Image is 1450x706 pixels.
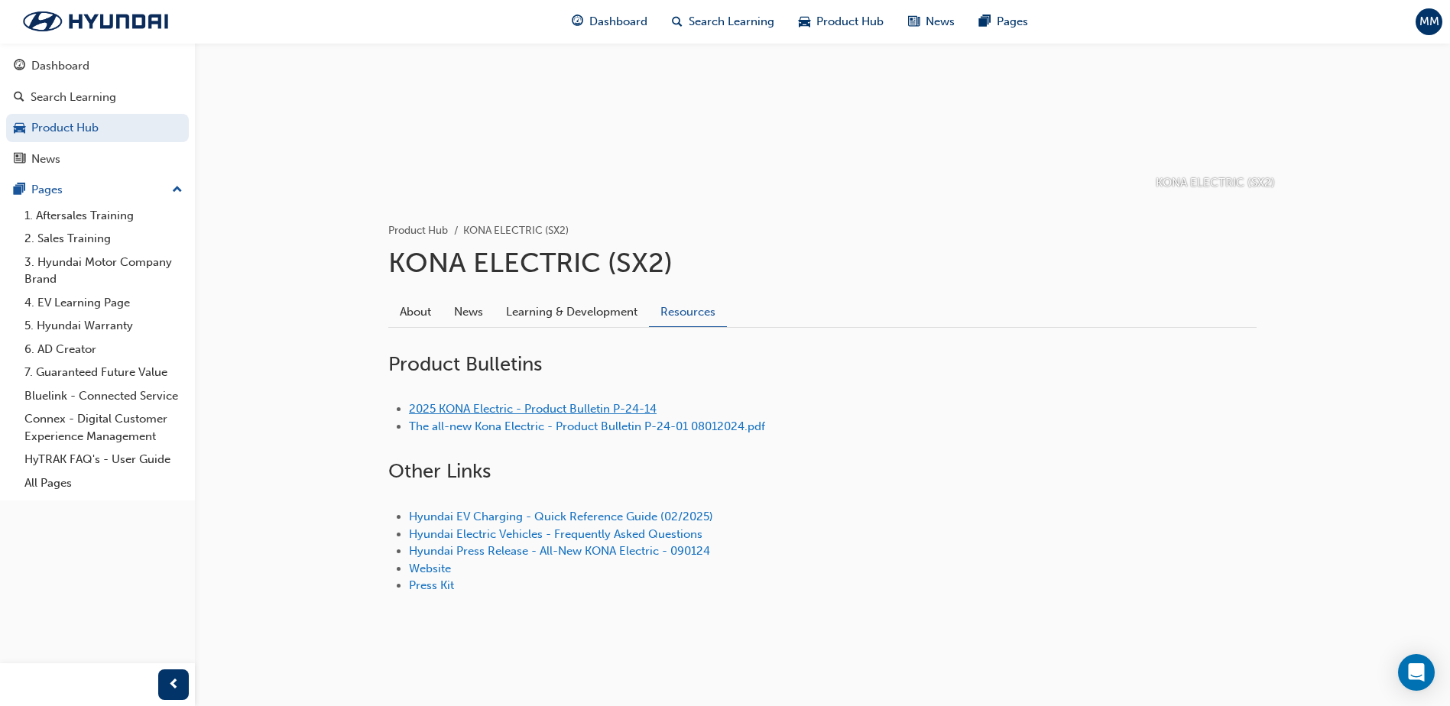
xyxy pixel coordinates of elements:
[18,338,189,361] a: 6. AD Creator
[409,562,451,575] a: Website
[18,204,189,228] a: 1. Aftersales Training
[787,6,896,37] a: car-iconProduct Hub
[14,60,25,73] span: guage-icon
[926,13,955,31] span: News
[6,83,189,112] a: Search Learning
[18,407,189,448] a: Connex - Digital Customer Experience Management
[388,246,1257,280] h1: KONA ELECTRIC (SX2)
[463,222,569,240] li: KONA ELECTRIC (SX2)
[816,13,884,31] span: Product Hub
[18,227,189,251] a: 2. Sales Training
[1398,654,1435,691] div: Open Intercom Messenger
[6,176,189,204] button: Pages
[672,12,683,31] span: search-icon
[8,5,183,37] img: Trak
[388,224,448,237] a: Product Hub
[409,544,710,558] a: Hyundai Press Release - All-New KONA Electric - 090124
[997,13,1028,31] span: Pages
[14,153,25,167] span: news-icon
[14,183,25,197] span: pages-icon
[18,384,189,408] a: Bluelink - Connected Service
[18,251,189,291] a: 3. Hyundai Motor Company Brand
[168,675,180,695] span: prev-icon
[1156,174,1275,192] p: KONA ELECTRIC (SX2)
[14,91,24,105] span: search-icon
[967,6,1040,37] a: pages-iconPages
[31,151,60,168] div: News
[409,527,702,541] a: Hyundai Electric Vehicles - Frequently Asked Questions
[572,12,583,31] span: guage-icon
[649,297,727,327] a: Resources
[6,49,189,176] button: DashboardSearch LearningProduct HubNews
[409,402,657,416] a: 2025 KONA Electric - Product Bulletin P-24-14
[6,52,189,80] a: Dashboard
[589,13,647,31] span: Dashboard
[18,291,189,315] a: 4. EV Learning Page
[409,578,454,592] a: Press Kit
[443,297,495,326] a: News
[799,12,810,31] span: car-icon
[18,471,189,495] a: All Pages
[6,145,189,173] a: News
[18,448,189,471] a: HyTRAK FAQ's - User Guide
[896,6,967,37] a: news-iconNews
[1419,13,1439,31] span: MM
[388,297,443,326] a: About
[14,121,25,135] span: car-icon
[6,114,189,142] a: Product Hub
[172,180,183,200] span: up-icon
[388,352,1257,377] h2: Product Bulletins
[409,419,765,433] a: The all-new Kona Electric - Product Bulletin P-24-01 08012024.pdf
[1416,8,1442,35] button: MM
[495,297,649,326] a: Learning & Development
[660,6,787,37] a: search-iconSearch Learning
[979,12,991,31] span: pages-icon
[18,361,189,384] a: 7. Guaranteed Future Value
[31,181,63,199] div: Pages
[560,6,660,37] a: guage-iconDashboard
[31,57,89,75] div: Dashboard
[409,510,713,523] a: Hyundai EV Charging - Quick Reference Guide (02/2025)
[18,314,189,338] a: 5. Hyundai Warranty
[31,89,116,106] div: Search Learning
[689,13,774,31] span: Search Learning
[388,459,1257,484] h2: Other Links
[908,12,920,31] span: news-icon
